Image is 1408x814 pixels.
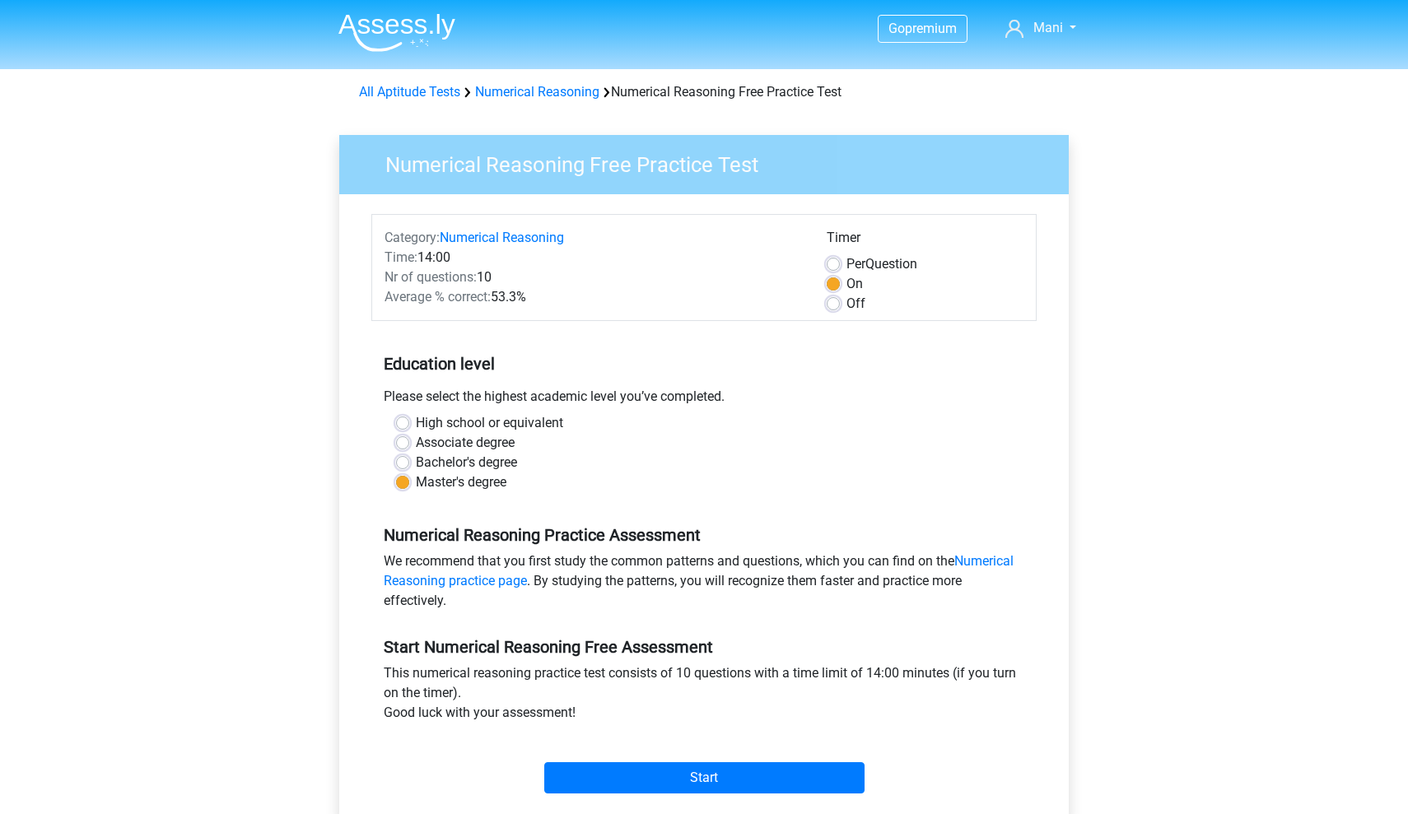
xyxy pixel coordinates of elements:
div: 10 [372,267,814,287]
label: Associate degree [416,433,515,453]
a: Numerical Reasoning [440,230,564,245]
label: Bachelor's degree [416,453,517,472]
img: Assessly [338,13,455,52]
div: 14:00 [372,248,814,267]
h5: Education level [384,347,1024,380]
span: Nr of questions: [385,269,477,285]
input: Start [544,762,865,793]
span: Go [888,21,905,36]
label: Master's degree [416,472,506,492]
label: Question [846,254,917,274]
div: Timer [827,228,1023,254]
span: Category: [385,230,440,245]
label: On [846,274,863,294]
a: Gopremium [879,17,967,40]
div: 53.3% [372,287,814,307]
label: High school or equivalent [416,413,563,433]
div: Please select the highest academic level you’ve completed. [371,387,1037,413]
span: Per [846,256,865,272]
label: Off [846,294,865,314]
div: This numerical reasoning practice test consists of 10 questions with a time limit of 14:00 minute... [371,663,1037,729]
span: premium [905,21,957,36]
h5: Start Numerical Reasoning Free Assessment [384,637,1024,657]
a: Mani [999,18,1083,38]
a: All Aptitude Tests [359,84,460,100]
h5: Numerical Reasoning Practice Assessment [384,525,1024,545]
a: Numerical Reasoning [475,84,599,100]
h3: Numerical Reasoning Free Practice Test [366,146,1056,178]
span: Average % correct: [385,289,491,305]
span: Time: [385,249,417,265]
span: Mani [1033,20,1063,35]
div: We recommend that you first study the common patterns and questions, which you can find on the . ... [371,551,1037,617]
div: Numerical Reasoning Free Practice Test [352,82,1056,102]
